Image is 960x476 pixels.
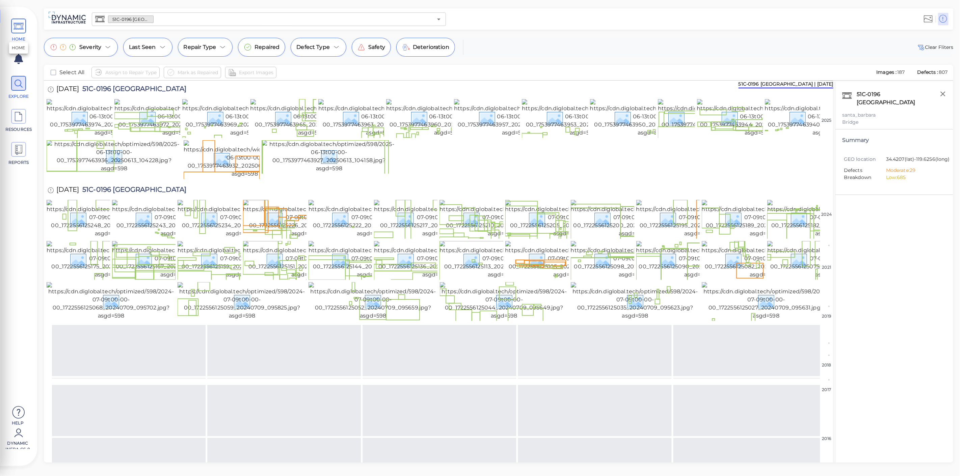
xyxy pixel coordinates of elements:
span: 51C-0196 [GEOGRAPHIC_DATA] [79,85,186,94]
img: https://cdn.diglobal.tech/width210/598/2025-06-13t00-00-00_1753977463950_20250613_102812.jpg?asgd... [590,99,712,137]
img: https://cdn.diglobal.tech/width210/598/2024-07-09t00-00-00_1722556125226_20240709_101131.jpg?asgd... [243,200,366,238]
span: Repaired [255,43,279,51]
img: https://cdn.diglobal.tech/width210/598/2024-07-09t00-00-00_1722556125248_20240709_101547.jpg?asgd... [47,200,169,238]
img: https://cdn.diglobal.tech/width210/598/2025-06-13t00-00-00_1753977463969_20250613_102944.jpg?asgd... [182,99,304,137]
iframe: Chat [931,446,955,471]
img: https://cdn.diglobal.tech/width210/598/2025-06-13t00-00-00_1753977463932_20250613_103658.jpg?asgd... [184,140,306,178]
div: 51C-0196 [GEOGRAPHIC_DATA] | [DATE] [739,81,833,88]
img: https://cdn.diglobal.tech/optimized/598/2024-07-09t00-00-00_1722556125068_20240709_095702.jpg?asg... [47,282,176,320]
img: https://cdn.diglobal.tech/width210/598/2024-07-09t00-00-00_1722556125205_20240709_101126.jpg?asgd... [505,200,628,238]
img: https://cdn.diglobal.tech/optimized/598/2024-07-09t00-00-00_1722556125044_20240709_095649.jpg?asg... [440,282,569,320]
img: https://cdn.diglobal.tech/width210/598/2025-06-13t00-00-00_1753977463944_20250613_104146.jpg?asgd... [697,99,819,137]
img: https://cdn.diglobal.tech/width210/598/2024-07-09t00-00-00_1722556125243_20240709_102627.jpg?asgd... [112,200,235,238]
img: https://cdn.diglobal.tech/width210/598/2025-06-13t00-00-00_1753977463972_20250613_104144.jpg?asgd... [114,99,237,137]
img: https://cdn.diglobal.tech/width210/598/2025-06-13t00-00-00_1753977463957_20250613_103006.jpg?asgd... [454,99,576,137]
img: https://cdn.diglobal.tech/optimized/598/2025-06-13t00-00-00_1753977463936_20250613_104228.jpg?asg... [47,140,182,173]
img: https://cdn.diglobal.tech/width210/598/2024-07-09t00-00-00_1722556125151_20240709_100810.jpg?asgd... [243,241,366,279]
span: Export Images [239,68,273,77]
span: Deterioration [413,43,449,51]
img: https://cdn.diglobal.tech/width210/598/2024-07-09t00-00-00_1722556125222_20240709_102826.jpg?asgd... [309,200,431,238]
div: 2019 [820,313,833,319]
img: https://cdn.diglobal.tech/width210/598/2024-07-09t00-00-00_1722556125200_20240709_100644.jpg?asgd... [571,200,694,238]
span: Last Seen [129,43,156,51]
img: https://cdn.diglobal.tech/width210/598/2024-07-09t00-00-00_1722556125159_20240709_100744.jpg?asgd... [178,241,300,279]
img: https://cdn.diglobal.tech/width210/598/2024-07-09t00-00-00_1722556125189_20240709_095710.jpg?asgd... [702,200,825,238]
img: https://cdn.diglobal.tech/optimized/598/2024-07-09t00-00-00_1722556125035_20240709_095623.jpg?asg... [571,282,700,320]
div: 51C-0196 [GEOGRAPHIC_DATA] [855,89,946,108]
img: https://cdn.diglobal.tech/width210/598/2024-07-09t00-00-00_1722556125075_20240709_100406.jpg?asgd... [767,241,890,279]
img: https://cdn.diglobal.tech/width210/598/2024-07-09t00-00-00_1722556125098_20240709_100647.jpg?asgd... [571,241,694,279]
span: [DATE] [56,186,79,195]
span: 34.4207 (lat) -119.6256 (long) [886,156,950,163]
li: Moderate: 29 [886,167,941,174]
img: https://cdn.diglobal.tech/width210/598/2024-07-09t00-00-00_1722556125210_20240709_101112.jpg?asgd... [439,200,562,238]
img: https://cdn.diglobal.tech/optimized/598/2024-07-09t00-00-00_1722556125052_20240709_095659.jpg?asg... [309,282,437,320]
span: Assign to Repair Type [105,68,157,77]
img: https://cdn.diglobal.tech/width210/598/2025-06-13t00-00-00_1753977463960_20250613_103026.jpg?asgd... [386,99,508,137]
span: Help [3,420,32,425]
img: https://cdn.diglobal.tech/width210/598/2025-06-13t00-00-00_1753977463965_20250613_104212.jpg?asgd... [250,99,373,137]
img: https://cdn.diglobal.tech/width210/598/2025-06-13t00-00-00_1753977463963_20250613_103017.jpg?asgd... [318,99,441,137]
span: 51C-0196 [GEOGRAPHIC_DATA] [108,16,153,23]
img: https://cdn.diglobal.tech/width210/598/2024-07-09t00-00-00_1722556125175_20240709_100143.jpg?asgd... [47,241,169,279]
img: https://cdn.diglobal.tech/width210/598/2025-06-13t00-00-00_1753977463953_20250613_102854.jpg?asgd... [522,99,644,137]
div: 2021 [820,264,833,270]
div: 2018 [820,362,833,368]
span: EXPLORE [4,93,33,99]
span: Severity [79,43,101,51]
img: https://cdn.diglobal.tech/width210/598/2025-06-13t00-00-00_1753977463974_20250613_102909.jpg?asgd... [47,99,169,137]
img: https://cdn.diglobal.tech/width210/598/2024-07-09t00-00-00_1722556125082_20240709_095728.jpg?asgd... [702,241,825,279]
img: https://cdn.diglobal.tech/width210/598/2024-07-09t00-00-00_1722556125167_20240709_100844.jpg?asgd... [112,241,235,279]
span: Repair Type [184,43,216,51]
span: Safety [368,43,385,51]
img: https://cdn.diglobal.tech/width210/598/2024-07-09t00-00-00_1722556125217_20240709_101551.jpg?asgd... [374,200,497,238]
img: https://cdn.diglobal.tech/optimized/598/2025-06-13t00-00-00_1753977463927_20250613_104158.jpg?asg... [262,140,397,173]
img: https://cdn.diglobal.tech/width210/598/2024-07-09t00-00-00_1722556125105_20240709_095842.jpg?asgd... [505,241,628,279]
span: REPORTS [4,159,33,166]
div: Bridge [842,119,946,126]
span: 807 [939,69,948,75]
img: https://cdn.diglobal.tech/width210/598/2024-07-09t00-00-00_1722556125113_20240709_100704.jpg?asgd... [439,241,562,279]
div: 2025 [820,117,833,123]
img: https://cdn.diglobal.tech/width210/598/2025-06-13t00-00-00_1753977463940_20250613_102803.jpg?asgd... [765,99,887,137]
div: 2017 [820,387,833,393]
span: Defect Type [296,43,330,51]
span: HOME [4,36,33,42]
span: Defects Breakdown [844,167,886,181]
div: santa_barbara [842,112,946,119]
button: Open [434,14,444,24]
img: https://cdn.diglobal.tech/width210/598/2024-07-09t00-00-00_1722556125234_20240709_101549.jpg?asgd... [178,200,300,238]
span: Select All [59,68,85,77]
span: 187 [897,69,905,75]
img: https://cdn.diglobal.tech/width210/598/2024-07-09t00-00-00_1722556125144_20240709_100851.jpg?asgd... [309,241,431,279]
span: GEO location [844,156,886,163]
span: 51C-0196 [GEOGRAPHIC_DATA] [79,186,186,195]
span: Dynamic Infra CS-8 [3,440,32,449]
img: https://cdn.diglobal.tech/width210/598/2024-07-09t00-00-00_1722556125136_20240709_100739.jpg?asgd... [374,241,497,279]
div: 2016 [820,436,833,442]
span: Defects : [917,69,939,75]
img: https://cdn.diglobal.tech/width210/598/2024-07-09t00-00-00_1722556125090_20240709_100434.jpg?asgd... [636,241,759,279]
img: https://cdn.diglobal.tech/width210/598/2024-07-09t00-00-00_1722556125182_20240709_100432.jpg?asgd... [767,200,890,238]
img: https://cdn.diglobal.tech/optimized/598/2024-07-09t00-00-00_1722556125027_20240709_095631.jpg?asg... [702,282,831,320]
div: Summary [842,136,946,144]
img: https://cdn.diglobal.tech/optimized/598/2024-07-09t00-00-00_1722556125059_20240709_095825.jpg?asg... [178,282,306,320]
span: RESOURCES [4,126,33,132]
img: https://cdn.diglobal.tech/width210/598/2024-07-09t00-00-00_1722556125195_20240709_100404.jpg?asgd... [636,200,759,238]
span: Images : [876,69,898,75]
span: Mark as Repaired [178,68,218,77]
img: https://cdn.diglobal.tech/width210/598/2025-06-13t00-00-00_1753977463947_20250613_103828.jpg?asgd... [658,99,780,137]
div: 2024 [820,211,833,217]
span: [DATE] [56,85,79,94]
li: Low: 685 [886,174,941,181]
span: Clear Fliters [917,43,953,51]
